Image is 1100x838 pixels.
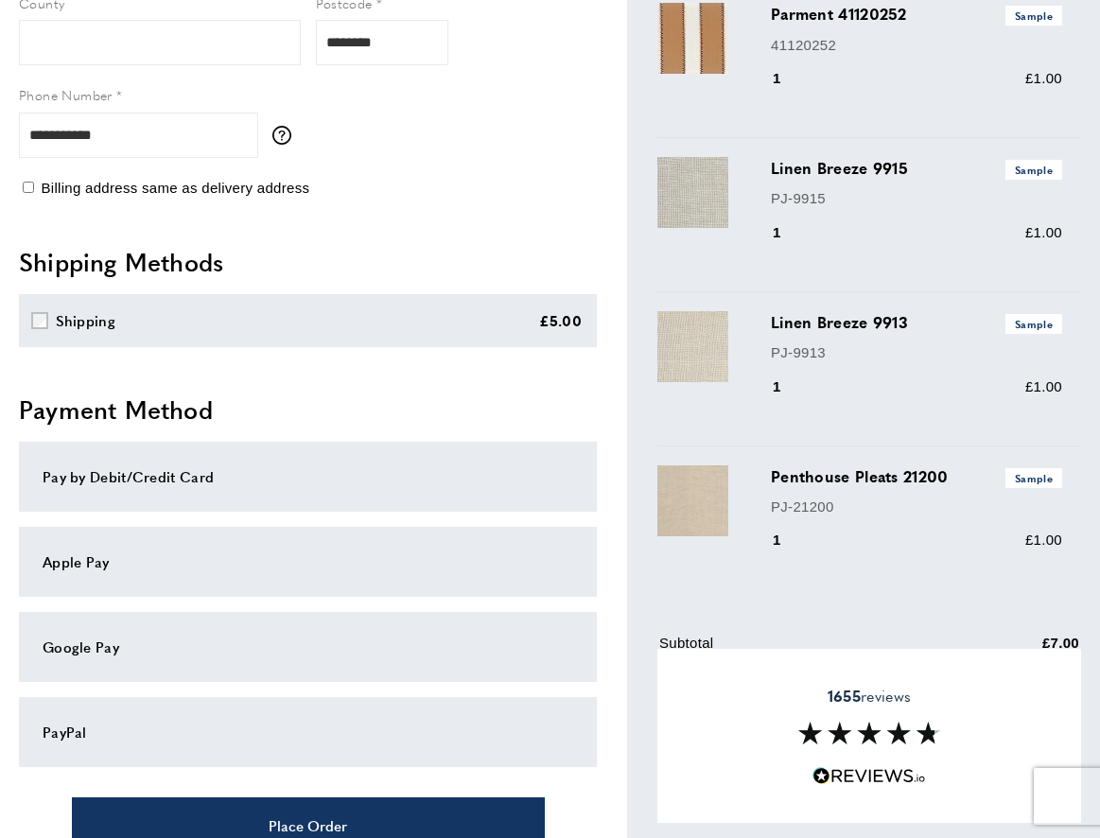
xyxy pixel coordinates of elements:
[771,375,808,398] div: 1
[771,187,1062,210] p: PJ-9915
[931,632,1079,669] td: £7.00
[771,465,1062,488] h3: Penthouse Pleats 21200
[659,632,929,669] td: Subtotal
[41,180,309,196] span: Billing address same as delivery address
[272,126,301,145] button: More information
[43,721,573,743] div: PayPal
[43,636,573,658] div: Google Pay
[1005,6,1062,26] span: Sample
[43,465,573,488] div: Pay by Debit/Credit Card
[19,245,597,279] h2: Shipping Methods
[771,529,808,551] div: 1
[23,182,34,193] input: Billing address same as delivery address
[771,34,1062,57] p: 41120252
[771,221,808,244] div: 1
[539,309,583,332] div: £5.00
[1025,378,1062,394] span: £1.00
[812,767,926,785] img: Reviews.io 5 stars
[1025,224,1062,240] span: £1.00
[1005,314,1062,334] span: Sample
[19,85,113,104] span: Phone Number
[657,157,728,228] img: Linen Breeze 9915
[828,685,861,707] strong: 1655
[657,465,728,536] img: Penthouse Pleats 21200
[43,550,573,573] div: Apple Pay
[19,393,597,427] h2: Payment Method
[771,341,1062,364] p: PJ-9913
[657,311,728,382] img: Linen Breeze 9913
[1025,70,1062,86] span: £1.00
[771,67,808,90] div: 1
[771,311,1062,334] h3: Linen Breeze 9913
[828,687,911,706] span: reviews
[798,722,940,744] img: Reviews section
[1005,160,1062,180] span: Sample
[1025,532,1062,548] span: £1.00
[771,496,1062,518] p: PJ-21200
[56,309,115,332] div: Shipping
[657,3,728,74] img: Parment 41120252
[1005,468,1062,488] span: Sample
[771,157,1062,180] h3: Linen Breeze 9915
[771,3,1062,26] h3: Parment 41120252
